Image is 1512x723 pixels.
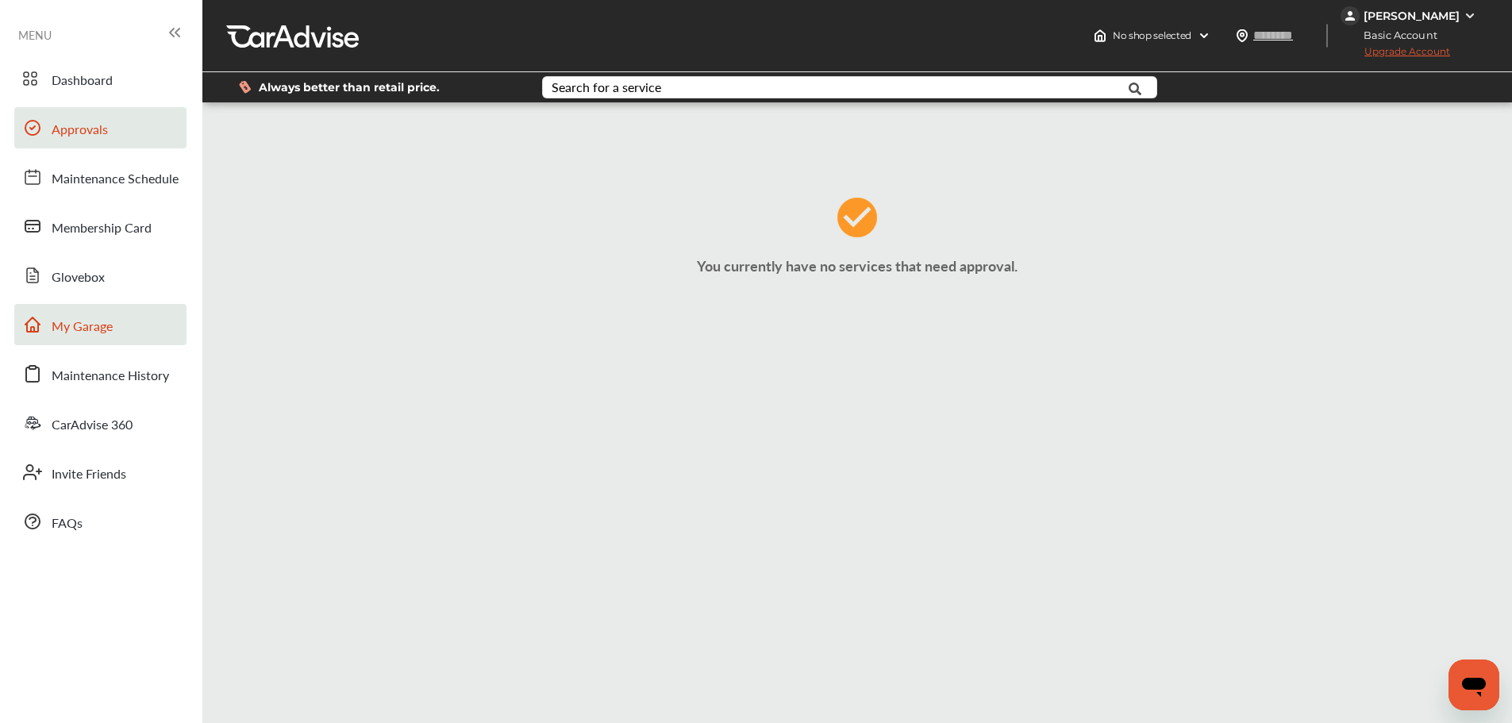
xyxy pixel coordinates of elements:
span: Invite Friends [52,464,126,485]
span: Upgrade Account [1341,45,1450,65]
a: Maintenance Schedule [14,156,187,198]
img: jVpblrzwTbfkPYzPPzSLxeg0AAAAASUVORK5CYII= [1341,6,1360,25]
span: Membership Card [52,218,152,239]
img: header-home-logo.8d720a4f.svg [1094,29,1106,42]
span: Always better than retail price. [259,82,440,93]
a: Invite Friends [14,452,187,493]
span: Dashboard [52,71,113,91]
span: No shop selected [1113,29,1191,42]
span: Glovebox [52,267,105,288]
div: Search for a service [552,81,661,94]
img: location_vector.a44bc228.svg [1236,29,1248,42]
a: FAQs [14,501,187,542]
a: My Garage [14,304,187,345]
a: Maintenance History [14,353,187,394]
span: CarAdvise 360 [52,415,133,436]
span: My Garage [52,317,113,337]
iframe: Button to launch messaging window [1449,660,1499,710]
span: Maintenance Schedule [52,169,179,190]
img: WGsFRI8htEPBVLJbROoPRyZpYNWhNONpIPPETTm6eUC0GeLEiAAAAAElFTkSuQmCC [1464,10,1476,22]
a: Membership Card [14,206,187,247]
span: Maintenance History [52,366,169,386]
p: You currently have no services that need approval. [206,256,1508,275]
a: Approvals [14,107,187,148]
span: MENU [18,29,52,41]
a: CarAdvise 360 [14,402,187,444]
div: [PERSON_NAME] [1364,9,1460,23]
img: dollor_label_vector.a70140d1.svg [239,80,251,94]
span: Approvals [52,120,108,140]
span: FAQs [52,513,83,534]
a: Dashboard [14,58,187,99]
img: header-divider.bc55588e.svg [1326,24,1328,48]
span: Basic Account [1342,27,1449,44]
img: header-down-arrow.9dd2ce7d.svg [1198,29,1210,42]
a: Glovebox [14,255,187,296]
